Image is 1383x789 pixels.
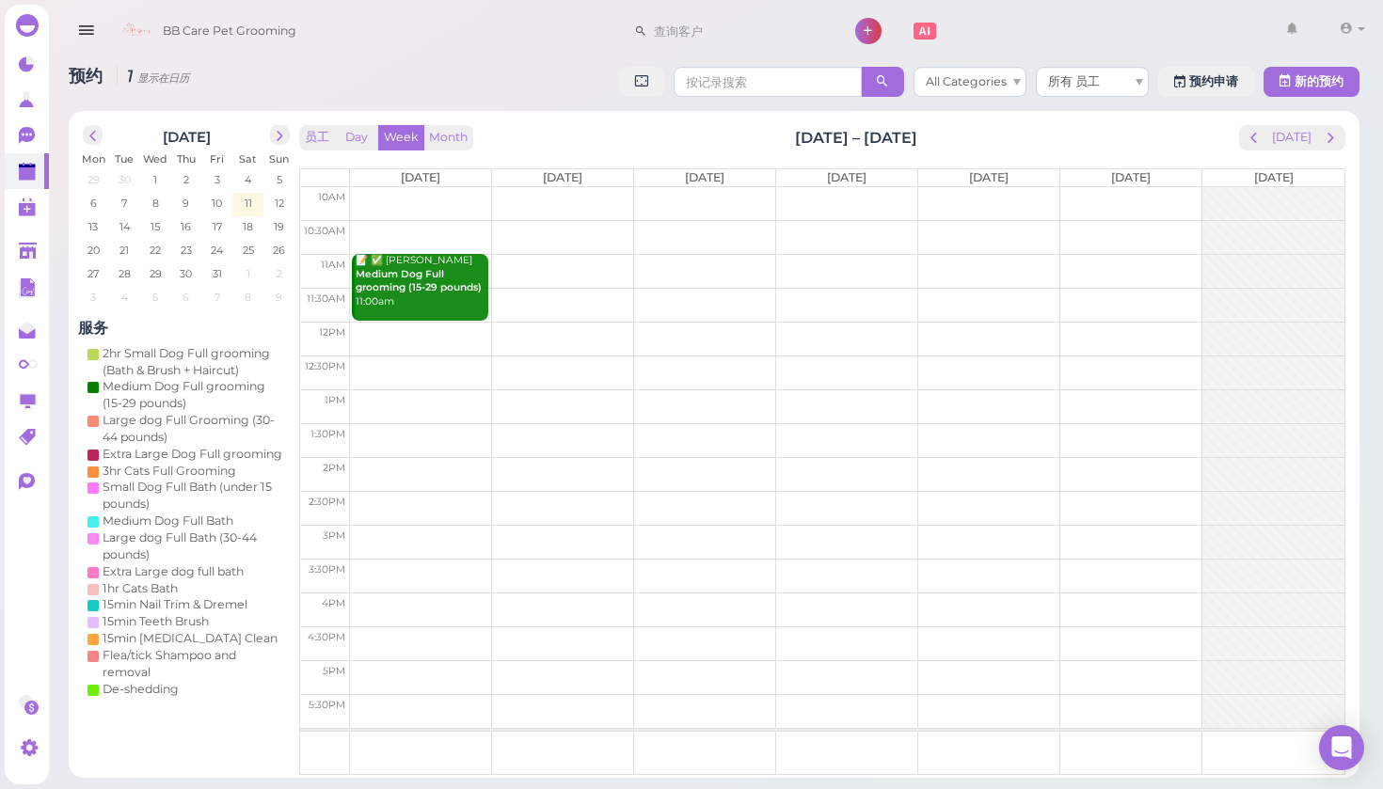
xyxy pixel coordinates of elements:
span: Tue [115,152,134,166]
span: 9 [274,289,284,306]
span: 10am [318,191,345,203]
span: 10 [210,195,224,212]
span: [DATE] [827,170,866,184]
span: 12:30pm [305,360,345,372]
h2: [DATE] [163,125,211,146]
span: 12 [273,195,286,212]
small: 显示在日历 [137,71,189,85]
div: Large dog Full Bath (30-44 pounds) [103,529,285,563]
span: 1 [151,171,159,188]
span: 14 [118,218,132,235]
div: 15min Teeth Brush [103,613,209,630]
span: 24 [209,242,225,259]
span: 12pm [319,326,345,339]
span: [DATE] [401,170,440,184]
div: 15min Nail Trim & Dremel [103,596,247,613]
div: Open Intercom Messenger [1319,725,1364,770]
div: Extra Large Dog Full grooming [103,446,282,463]
span: 4 [243,171,253,188]
input: 按记录搜索 [674,67,862,97]
span: 26 [271,242,287,259]
span: 30 [117,171,133,188]
button: 员工 [299,125,335,150]
span: Sat [239,152,257,166]
div: Large dog Full Grooming (30-44 pounds) [103,412,285,446]
h4: 服务 [78,319,294,337]
span: 30 [178,265,194,282]
div: Medium Dog Full grooming (15-29 pounds) [103,378,285,412]
span: [DATE] [1254,170,1294,184]
span: 预约 [69,66,107,86]
span: Sun [269,152,289,166]
span: All Categories [926,74,1007,88]
span: 11am [321,259,345,271]
div: 2hr Small Dog Full grooming (Bath & Brush + Haircut) [103,345,285,379]
button: prev [83,125,103,145]
span: 6 [88,195,99,212]
h2: [DATE] – [DATE] [795,127,917,149]
span: 3 [213,171,222,188]
span: 1:30pm [310,428,345,440]
span: [DATE] [969,170,1009,184]
span: 3:30pm [309,563,345,576]
span: 8 [243,289,253,306]
span: 4pm [322,597,345,609]
span: 5pm [323,665,345,677]
span: [DATE] [685,170,724,184]
span: 2:30pm [309,496,345,508]
span: [DATE] [1111,170,1151,184]
input: 查询客户 [647,16,830,46]
span: 27 [86,265,101,282]
span: 16 [179,218,193,235]
span: 19 [272,218,286,235]
span: 8 [151,195,161,212]
span: 20 [86,242,102,259]
span: 11 [243,195,254,212]
button: 新的预约 [1264,67,1359,97]
div: 1hr Cats Bath [103,580,178,597]
span: 29 [86,171,102,188]
div: Small Dog Full Bath (under 15 pounds) [103,479,285,513]
span: 10:30am [304,225,345,237]
span: 13 [87,218,100,235]
span: 17 [211,218,224,235]
div: Flea/tick Shampoo and removal [103,647,285,681]
span: 1 [245,265,252,282]
span: 2 [182,171,191,188]
button: prev [1239,125,1268,150]
div: De-shedding [103,681,179,698]
span: 4 [119,289,130,306]
div: Extra Large dog full bath [103,563,244,580]
span: 18 [241,218,255,235]
span: [DATE] [543,170,582,184]
span: 31 [211,265,224,282]
span: 5 [151,289,160,306]
span: 2pm [323,462,345,474]
span: 7 [213,289,222,306]
span: 3pm [323,529,345,542]
span: BB Care Pet Grooming [163,5,296,57]
span: 25 [241,242,256,259]
span: 新的预约 [1295,74,1343,88]
a: 预约申请 [1158,67,1254,97]
span: 22 [148,242,163,259]
span: Mon [82,152,105,166]
span: 5 [275,171,284,188]
span: 5:30pm [309,699,345,711]
span: 6 [181,289,191,306]
span: 9 [181,195,191,212]
span: 3 [88,289,98,306]
span: Thu [177,152,196,166]
button: Day [334,125,379,150]
span: 21 [118,242,131,259]
span: 15 [149,218,162,235]
span: 11:30am [307,292,345,305]
span: 1pm [325,394,345,406]
div: 15min [MEDICAL_DATA] Clean [103,630,278,647]
div: Medium Dog Full Bath [103,513,233,529]
span: Wed [143,152,167,166]
div: 📝 ✅ [PERSON_NAME] 11:00am [355,254,487,309]
span: Fri [210,152,224,166]
span: 23 [179,242,194,259]
button: next [270,125,290,145]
